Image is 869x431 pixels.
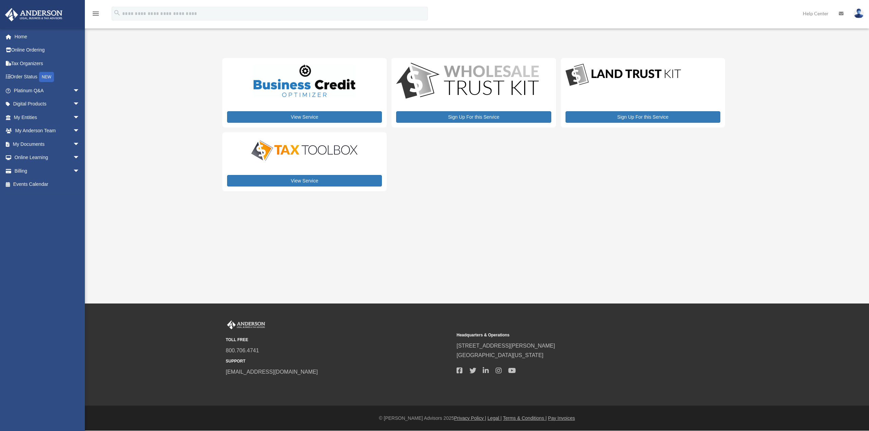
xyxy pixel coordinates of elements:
[5,43,90,57] a: Online Ordering
[5,57,90,70] a: Tax Organizers
[73,151,87,165] span: arrow_drop_down
[5,137,90,151] a: My Documentsarrow_drop_down
[5,111,90,124] a: My Entitiesarrow_drop_down
[854,8,864,18] img: User Pic
[92,12,100,18] a: menu
[226,320,266,329] img: Anderson Advisors Platinum Portal
[73,84,87,98] span: arrow_drop_down
[92,9,100,18] i: menu
[503,415,547,421] a: Terms & Conditions |
[113,9,121,17] i: search
[226,348,259,353] a: 800.706.4741
[73,111,87,124] span: arrow_drop_down
[396,111,551,123] a: Sign Up For this Service
[5,151,90,164] a: Online Learningarrow_drop_down
[85,414,869,423] div: © [PERSON_NAME] Advisors 2025
[5,178,90,191] a: Events Calendar
[226,336,452,344] small: TOLL FREE
[457,352,543,358] a: [GEOGRAPHIC_DATA][US_STATE]
[3,8,64,21] img: Anderson Advisors Platinum Portal
[73,124,87,138] span: arrow_drop_down
[39,72,54,82] div: NEW
[227,111,382,123] a: View Service
[457,332,683,339] small: Headquarters & Operations
[226,369,318,375] a: [EMAIL_ADDRESS][DOMAIN_NAME]
[566,63,681,87] img: LandTrust_lgo-1.jpg
[73,97,87,111] span: arrow_drop_down
[5,70,90,84] a: Order StatusNEW
[566,111,720,123] a: Sign Up For this Service
[5,84,90,97] a: Platinum Q&Aarrow_drop_down
[548,415,575,421] a: Pay Invoices
[5,30,90,43] a: Home
[227,175,382,187] a: View Service
[5,97,87,111] a: Digital Productsarrow_drop_down
[226,358,452,365] small: SUPPORT
[487,415,502,421] a: Legal |
[5,164,90,178] a: Billingarrow_drop_down
[457,343,555,349] a: [STREET_ADDRESS][PERSON_NAME]
[73,137,87,151] span: arrow_drop_down
[73,164,87,178] span: arrow_drop_down
[396,63,539,100] img: WS-Trust-Kit-lgo-1.jpg
[454,415,486,421] a: Privacy Policy |
[5,124,90,138] a: My Anderson Teamarrow_drop_down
